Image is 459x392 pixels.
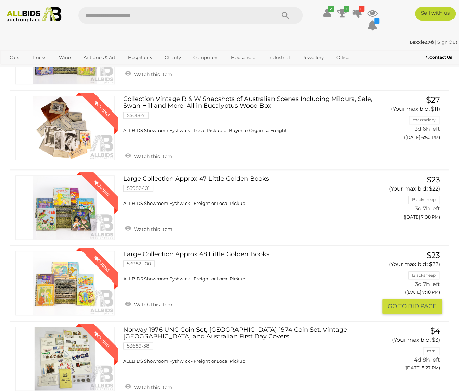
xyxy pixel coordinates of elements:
[268,7,303,24] button: Search
[344,6,349,12] i: 7
[5,52,24,63] a: Cars
[381,96,442,144] a: $27 (Your max bid: $11) mazzadory 3d 6h left ([DATE] 6:50 PM)
[123,68,174,79] a: Watch this item
[426,55,452,60] b: Contact Us
[426,250,440,260] span: $23
[3,7,65,22] img: Allbids.com.au
[132,226,173,232] span: Watch this item
[54,52,75,63] a: Wine
[381,175,442,223] a: $23 (Your max bid: $22) Blacksheep 3d 7h left ([DATE] 7:08 PM)
[264,52,294,63] a: Industrial
[15,327,115,391] a: Outbid
[15,251,115,315] a: Outbid
[359,6,364,12] i: 5
[27,52,51,63] a: Trucks
[322,7,332,19] a: ✔
[435,39,436,45] span: |
[123,223,174,234] a: Watch this item
[410,39,435,45] a: Lexxie27
[128,175,370,206] a: Large Collection Approx 47 Little Golden Books 53982-101 ALLBIDS Showroom Fyshwick - Freight or L...
[426,175,440,184] span: $23
[415,7,456,21] a: Sell with us
[132,384,173,390] span: Watch this item
[381,327,442,375] a: $4 (Your max bid: $3) mrn 4d 8h left ([DATE] 8:27 PM)
[381,251,442,314] a: $23 (Your max bid: $22) Blacksheep 3d 7h left ([DATE] 7:18 PM) GO TO BID PAGE
[86,93,118,124] div: Outbid
[381,20,442,68] a: $13 (Your max bid: $22) Lexxie27 3d 6h left ([DATE] 6:37 PM)
[123,299,174,309] a: Watch this item
[132,302,173,308] span: Watch this item
[5,63,28,75] a: Sports
[79,52,120,63] a: Antiques & Art
[332,52,354,63] a: Office
[426,95,440,105] span: $27
[298,52,328,63] a: Jewellery
[189,52,223,63] a: Computers
[328,6,334,12] i: ✔
[132,71,173,77] span: Watch this item
[128,327,370,364] a: Norway 1976 UNC Coin Set, [GEOGRAPHIC_DATA] 1974 Coin Set, Vintage [GEOGRAPHIC_DATA] and Australi...
[86,324,118,355] div: Outbid
[227,52,260,63] a: Household
[437,39,457,45] a: Sign Out
[367,19,378,31] a: 1
[374,18,379,24] i: 1
[128,96,370,133] a: Collection Vintage B & W Snapshots of Australian Scenes Including Mildura, Sale, Swan Hill and Mo...
[123,381,174,392] a: Watch this item
[123,151,174,161] a: Watch this item
[410,39,434,45] strong: Lexxie27
[124,52,157,63] a: Hospitality
[15,175,115,240] a: Outbid
[382,299,442,314] button: GO TO BID PAGE
[426,54,454,61] a: Contact Us
[86,172,118,204] div: Outbid
[430,326,440,336] span: $4
[352,7,362,19] a: 5
[160,52,185,63] a: Charity
[86,248,118,279] div: Outbid
[128,251,370,282] a: Large Collection Approx 48 Little Golden Books 53982-100 ALLBIDS Showroom Fyshwick - Freight or L...
[337,7,347,19] a: 7
[15,96,115,160] a: Outbid
[32,63,89,75] a: [GEOGRAPHIC_DATA]
[132,153,173,159] span: Watch this item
